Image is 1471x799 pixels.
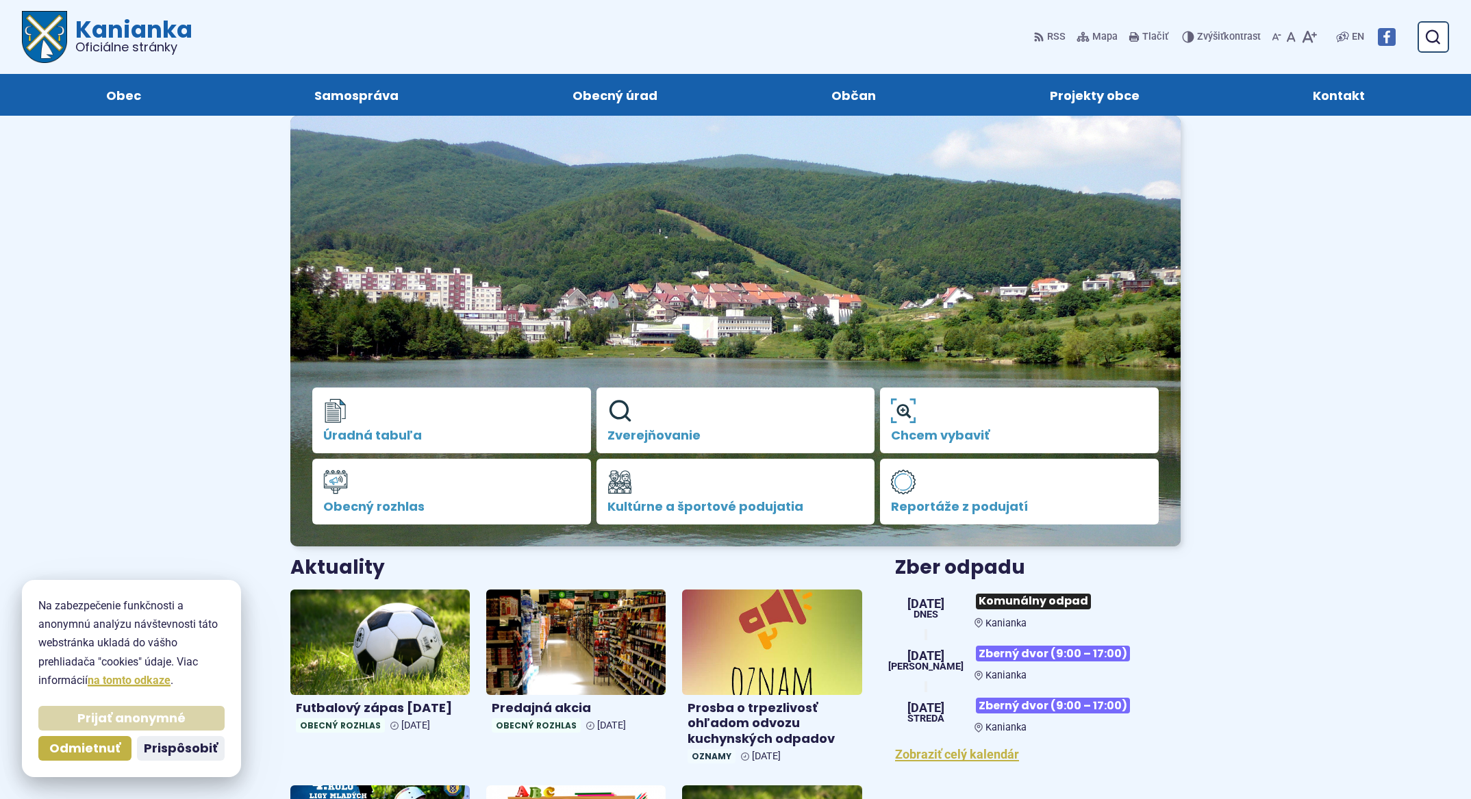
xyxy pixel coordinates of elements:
span: Obecný úrad [573,74,657,116]
span: Kanianka [985,722,1027,733]
p: Na zabezpečenie funkčnosti a anonymnú analýzu návštevnosti táto webstránka ukladá do vášho prehli... [38,596,225,689]
span: Zverejňovanie [607,429,864,442]
a: na tomto odkaze [88,674,171,687]
span: Dnes [907,610,944,620]
button: Tlačiť [1126,23,1171,51]
span: Kontakt [1313,74,1365,116]
button: Zvýšiťkontrast [1182,23,1263,51]
button: Nastaviť pôvodnú veľkosť písma [1284,23,1298,51]
span: Reportáže z podujatí [891,500,1148,513]
a: Reportáže z podujatí [880,459,1159,524]
img: Prejsť na domovskú stránku [22,11,67,63]
span: Oznamy [688,749,735,763]
a: Zberný dvor (9:00 – 17:00) Kanianka [DATE] streda [895,692,1181,733]
button: Prispôsobiť [137,736,225,761]
a: Samospráva [242,74,473,116]
a: Zobraziť celý kalendár [895,747,1019,761]
span: Obecný rozhlas [492,718,581,733]
span: [PERSON_NAME] [888,662,964,672]
a: RSS [1033,23,1068,51]
span: Zberný dvor (9:00 – 17:00) [976,698,1130,713]
span: EN [1352,29,1364,45]
a: Mapa [1074,23,1120,51]
span: Obecný rozhlas [296,718,385,733]
span: Úradná tabuľa [323,429,580,442]
span: Prispôsobiť [144,741,218,757]
span: Kultúrne a športové podujatia [607,500,864,513]
span: RSS [1047,29,1066,45]
a: Obec [33,74,214,116]
span: Mapa [1092,29,1118,45]
a: Kontakt [1240,74,1438,116]
span: [DATE] [597,720,626,731]
span: Kanianka [985,618,1027,629]
span: [DATE] [401,720,430,731]
a: Chcem vybaviť [880,388,1159,453]
span: [DATE] [907,598,944,610]
span: Projekty obce [1050,74,1140,116]
span: [DATE] [888,650,964,662]
a: Zverejňovanie [596,388,875,453]
button: Zväčšiť veľkosť písma [1298,23,1320,51]
a: Obecný rozhlas [312,459,591,524]
h3: Aktuality [290,557,385,579]
a: Prosba o trpezlivosť ohľadom odvozu kuchynských odpadov Oznamy [DATE] [682,589,862,769]
h4: Predajná akcia [492,700,660,716]
h4: Futbalový zápas [DATE] [296,700,464,716]
h4: Prosba o trpezlivosť ohľadom odvozu kuchynských odpadov [688,700,856,747]
a: Úradná tabuľa [312,388,591,453]
span: Zberný dvor (9:00 – 17:00) [976,646,1130,661]
span: Samospráva [314,74,399,116]
span: Chcem vybaviť [891,429,1148,442]
button: Prijať anonymné [38,706,225,731]
a: Futbalový zápas [DATE] Obecný rozhlas [DATE] [290,589,470,738]
button: Odmietnuť [38,736,131,761]
span: kontrast [1197,31,1261,43]
a: Komunálny odpad Kanianka [DATE] Dnes [895,588,1181,629]
span: [DATE] [752,750,781,762]
span: Tlačiť [1142,31,1168,43]
span: Kanianka [985,670,1027,681]
span: Oficiálne stránky [75,41,192,53]
h1: Kanianka [67,18,192,53]
a: Predajná akcia Obecný rozhlas [DATE] [486,589,666,738]
a: Projekty obce [977,74,1213,116]
a: Logo Kanianka, prejsť na domovskú stránku. [22,11,192,63]
img: Prejsť na Facebook stránku [1378,28,1396,46]
a: Kultúrne a športové podujatia [596,459,875,524]
a: Zberný dvor (9:00 – 17:00) Kanianka [DATE] [PERSON_NAME] [895,640,1181,681]
span: Prijať anonymné [77,711,186,726]
a: Obecný úrad [499,74,731,116]
button: Zmenšiť veľkosť písma [1269,23,1284,51]
span: Odmietnuť [49,741,121,757]
h3: Zber odpadu [895,557,1181,579]
span: Komunálny odpad [976,594,1091,609]
span: [DATE] [907,702,944,714]
span: Obecný rozhlas [323,500,580,513]
span: Občan [831,74,876,116]
span: Obec [106,74,141,116]
span: streda [907,714,944,724]
span: Zvýšiť [1197,31,1224,42]
a: EN [1349,29,1367,45]
a: Občan [758,74,949,116]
